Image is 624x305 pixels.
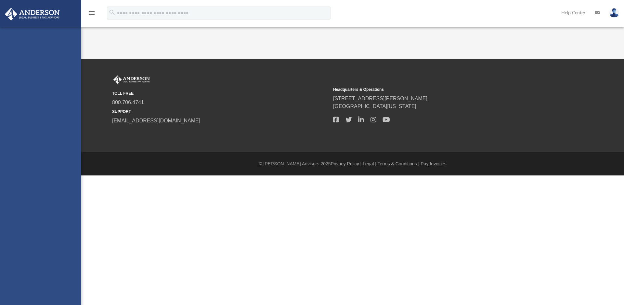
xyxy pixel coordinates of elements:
img: User Pic [609,8,619,18]
a: 800.706.4741 [112,100,144,105]
small: Headquarters & Operations [333,87,550,92]
a: [STREET_ADDRESS][PERSON_NAME] [333,96,427,101]
a: Terms & Conditions | [378,161,420,166]
a: menu [88,12,96,17]
img: Anderson Advisors Platinum Portal [112,76,151,84]
small: TOLL FREE [112,90,329,96]
a: Pay Invoices [421,161,446,166]
i: search [109,9,116,16]
a: [GEOGRAPHIC_DATA][US_STATE] [333,104,416,109]
div: © [PERSON_NAME] Advisors 2025 [81,160,624,167]
small: SUPPORT [112,109,329,115]
a: Privacy Policy | [331,161,362,166]
img: Anderson Advisors Platinum Portal [3,8,62,21]
a: Legal | [363,161,376,166]
a: [EMAIL_ADDRESS][DOMAIN_NAME] [112,118,200,123]
i: menu [88,9,96,17]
